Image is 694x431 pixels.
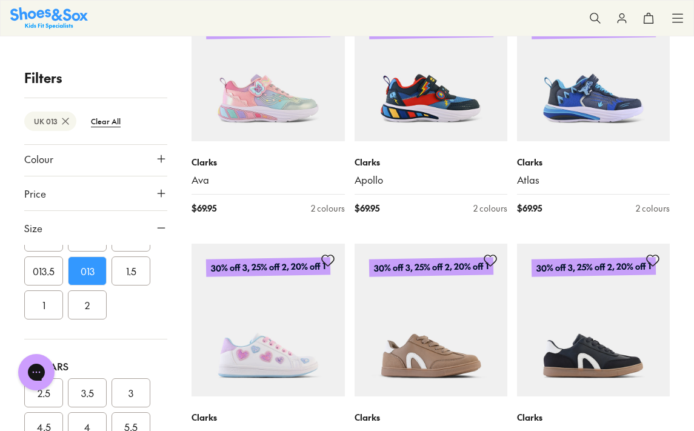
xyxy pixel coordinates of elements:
[355,156,507,169] p: Clarks
[24,211,167,245] button: Size
[68,378,107,407] button: 3.5
[12,350,61,395] iframe: Gorgias live chat messenger
[24,112,76,131] btn: UK 013
[636,202,670,215] div: 2 colours
[532,19,656,39] p: 30% off 3, 25% off 2, 20% off 1
[68,290,107,319] button: 2
[81,110,130,132] btn: Clear All
[311,202,345,215] div: 2 colours
[24,221,42,235] span: Size
[355,202,379,215] span: $ 69.95
[517,202,542,215] span: $ 69.95
[206,19,330,39] p: 30% off 3, 25% off 2, 20% off 1
[24,142,167,176] button: Colour
[517,244,670,396] a: 30% off 3, 25% off 2, 20% off 1
[24,68,167,88] p: Filters
[532,257,656,277] p: 30% off 3, 25% off 2, 20% off 1
[112,378,150,407] button: 3
[24,359,167,373] div: 8+ Years
[24,290,63,319] button: 1
[10,7,88,28] a: Shoes & Sox
[68,256,107,286] button: 013
[517,156,670,169] p: Clarks
[24,176,167,210] button: Price
[192,202,216,215] span: $ 69.95
[192,173,344,187] a: Ava
[24,186,46,201] span: Price
[355,411,507,424] p: Clarks
[10,7,88,28] img: SNS_Logo_Responsive.svg
[192,156,344,169] p: Clarks
[355,244,507,396] a: 30% off 3, 25% off 2, 20% off 1
[517,173,670,187] a: Atlas
[24,152,53,166] span: Colour
[192,411,344,424] p: Clarks
[355,173,507,187] a: Apollo
[24,256,63,286] button: 013.5
[473,202,507,215] div: 2 colours
[206,257,330,277] p: 30% off 3, 25% off 2, 20% off 1
[517,411,670,424] p: Clarks
[112,256,150,286] button: 1.5
[192,244,344,396] a: 30% off 3, 25% off 2, 20% off 1
[369,258,493,276] p: 30% off 3, 25% off 2, 20% off 1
